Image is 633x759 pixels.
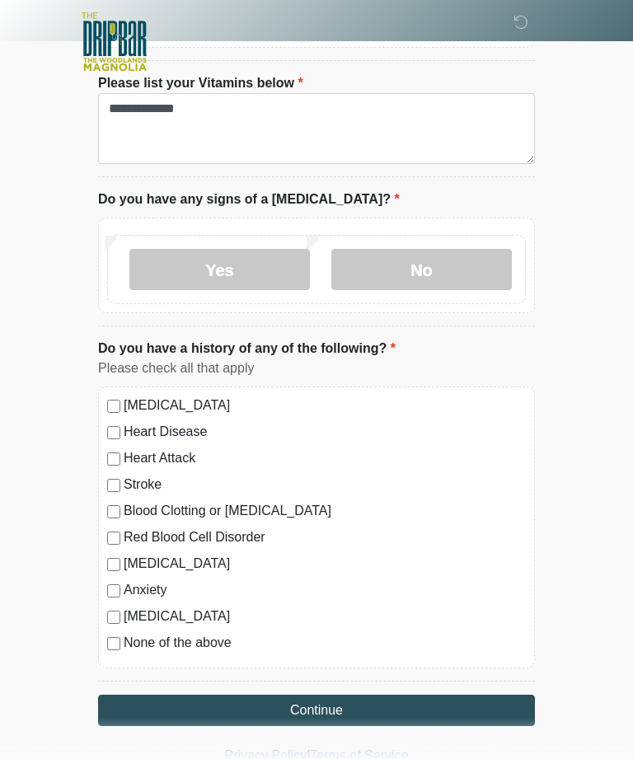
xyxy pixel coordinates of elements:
input: [MEDICAL_DATA] [107,611,120,624]
button: Continue [98,695,535,726]
input: [MEDICAL_DATA] [107,558,120,571]
input: Anxiety [107,584,120,597]
label: Red Blood Cell Disorder [124,527,526,547]
label: Yes [129,249,310,290]
label: [MEDICAL_DATA] [124,396,526,415]
label: Do you have any signs of a [MEDICAL_DATA]? [98,190,400,209]
div: Please check all that apply [98,358,535,378]
img: The DripBar - Magnolia Logo [82,12,147,73]
input: Red Blood Cell Disorder [107,532,120,545]
label: Stroke [124,475,526,494]
label: No [331,249,512,290]
label: Heart Attack [124,448,526,468]
label: Heart Disease [124,422,526,442]
label: [MEDICAL_DATA] [124,554,526,574]
input: Stroke [107,479,120,492]
label: None of the above [124,633,526,653]
input: Blood Clotting or [MEDICAL_DATA] [107,505,120,518]
input: Heart Disease [107,426,120,439]
label: Do you have a history of any of the following? [98,339,396,358]
label: Blood Clotting or [MEDICAL_DATA] [124,501,526,521]
input: Heart Attack [107,452,120,466]
label: Anxiety [124,580,526,600]
input: None of the above [107,637,120,650]
input: [MEDICAL_DATA] [107,400,120,413]
label: [MEDICAL_DATA] [124,607,526,626]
